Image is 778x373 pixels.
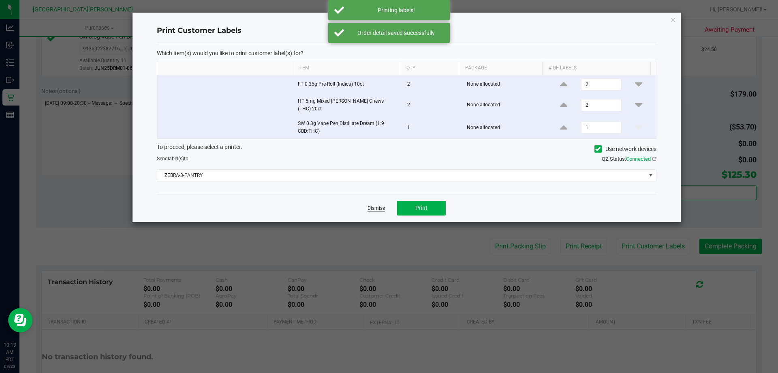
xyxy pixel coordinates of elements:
span: Send to: [157,156,190,162]
td: FT 0.35g Pre-Roll (Indica) 10ct [293,75,402,94]
td: None allocated [462,94,547,116]
th: # of labels [542,61,650,75]
span: label(s) [168,156,184,162]
p: Which item(s) would you like to print customer label(s) for? [157,50,656,57]
div: Order detail saved successfully [348,29,444,37]
th: Qty [400,61,459,75]
th: Package [459,61,542,75]
button: Print [397,201,446,216]
td: 2 [402,75,462,94]
div: To proceed, please select a printer. [151,143,663,155]
div: Printing labels! [348,6,444,14]
h4: Print Customer Labels [157,26,656,36]
td: SW 0.3g Vape Pen Distillate Dream (1:9 CBD:THC) [293,116,402,138]
td: 2 [402,94,462,116]
a: Dismiss [368,205,385,212]
td: None allocated [462,75,547,94]
td: 1 [402,116,462,138]
td: None allocated [462,116,547,138]
iframe: Resource center [8,308,32,332]
span: ZEBRA-3-PANTRY [157,170,646,181]
span: QZ Status: [602,156,656,162]
span: Connected [626,156,651,162]
span: Print [415,205,427,211]
td: HT 5mg Mixed [PERSON_NAME] Chews (THC) 20ct [293,94,402,116]
label: Use network devices [594,145,656,153]
th: Item [292,61,400,75]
